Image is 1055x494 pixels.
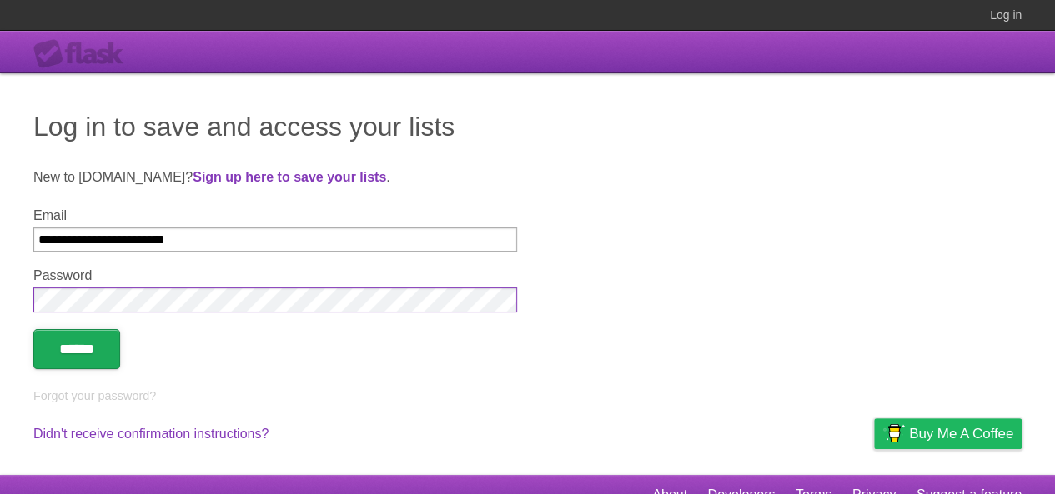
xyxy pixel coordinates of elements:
[33,208,517,223] label: Email
[33,268,517,283] label: Password
[882,419,905,447] img: Buy me a coffee
[874,418,1022,449] a: Buy me a coffee
[33,107,1022,147] h1: Log in to save and access your lists
[33,427,269,441] a: Didn't receive confirmation instructions?
[33,39,133,69] div: Flask
[33,389,156,402] a: Forgot your password?
[909,419,1013,448] span: Buy me a coffee
[193,170,386,184] a: Sign up here to save your lists
[33,167,1022,187] p: New to [DOMAIN_NAME]? .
